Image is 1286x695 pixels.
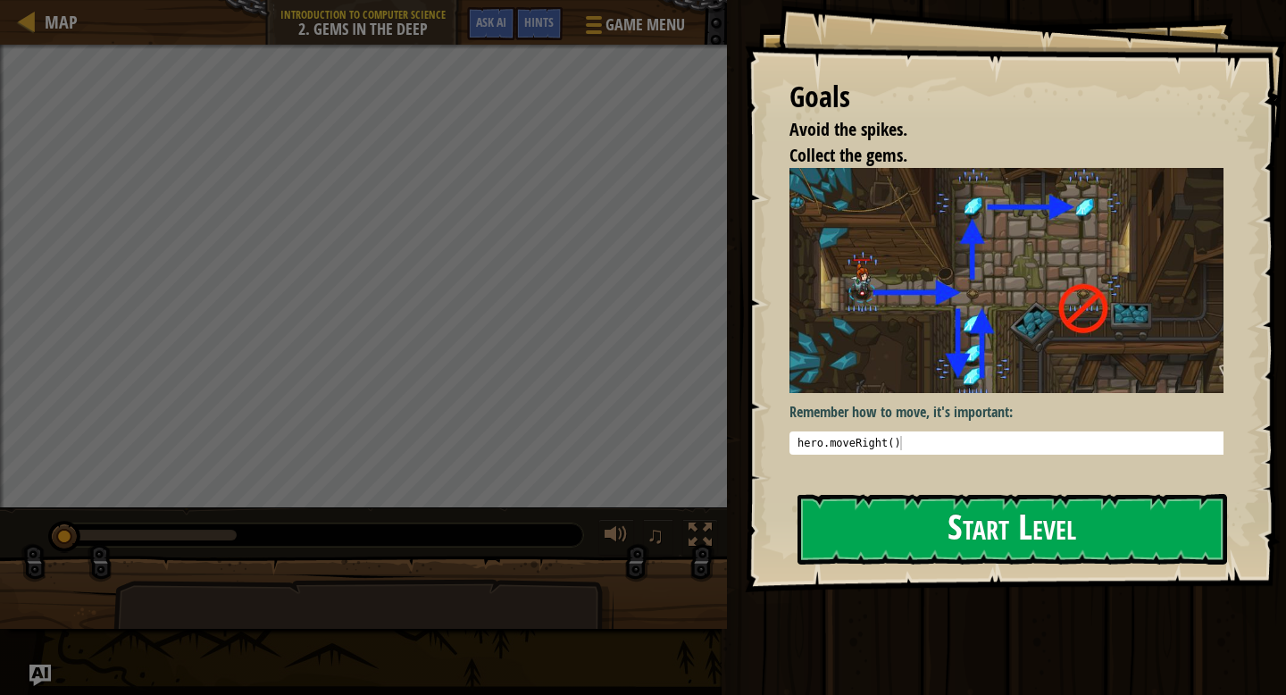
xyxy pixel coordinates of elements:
[767,143,1219,169] li: Collect the gems.
[29,665,51,686] button: Ask AI
[36,10,78,34] a: Map
[789,117,907,141] span: Avoid the spikes.
[789,402,1237,423] p: Remember how to move, it's important:
[647,522,664,548] span: ♫
[767,117,1219,143] li: Avoid the spikes.
[467,7,515,40] button: Ask AI
[605,13,685,37] span: Game Menu
[789,77,1223,118] div: Goals
[797,494,1227,565] button: Start Level
[598,519,634,556] button: Adjust volume
[476,13,506,30] span: Ask AI
[682,519,718,556] button: Toggle fullscreen
[789,143,907,167] span: Collect the gems.
[524,13,554,30] span: Hints
[572,7,696,49] button: Game Menu
[45,10,78,34] span: Map
[643,519,673,556] button: ♫
[789,168,1237,393] img: Gems in the deep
